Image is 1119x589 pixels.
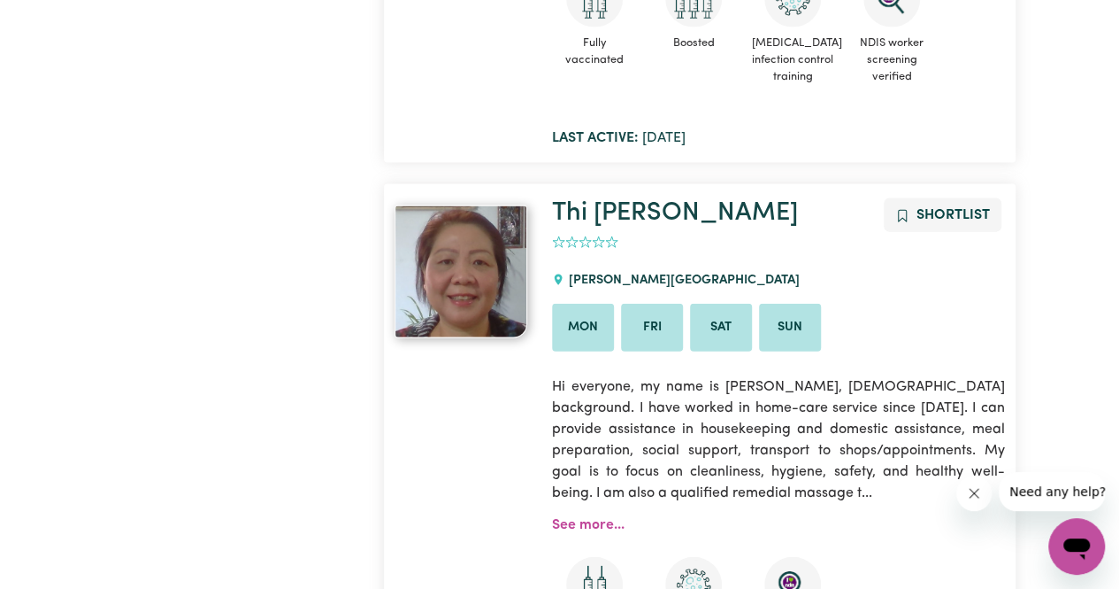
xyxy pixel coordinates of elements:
span: NDIS worker screening verified [849,27,934,93]
li: Available on Sun [759,304,821,352]
span: [DATE] [552,131,686,145]
div: add rating by typing an integer from 0 to 5 or pressing arrow keys [552,233,618,253]
span: [MEDICAL_DATA] infection control training [750,27,835,93]
a: See more... [552,518,625,532]
a: Thi My Linh [395,205,531,338]
img: View Thi My Linh's profile [395,205,527,338]
a: Thi [PERSON_NAME] [552,200,798,226]
li: Available on Fri [621,304,683,352]
span: Boosted [651,27,736,58]
p: Hi everyone, my name is [PERSON_NAME], [DEMOGRAPHIC_DATA] background. I have worked in home-care ... [552,366,1004,515]
div: [PERSON_NAME][GEOGRAPHIC_DATA] [552,257,809,305]
li: Available on Mon [552,304,614,352]
span: Need any help? [11,12,107,27]
iframe: Button to launch messaging window [1048,518,1105,575]
button: Add to shortlist [884,198,1001,232]
span: Fully vaccinated [552,27,637,75]
span: Shortlist [916,208,990,222]
iframe: Close message [956,476,992,511]
li: Available on Sat [690,304,752,352]
b: Last active: [552,131,639,145]
iframe: Message from company [999,472,1105,511]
